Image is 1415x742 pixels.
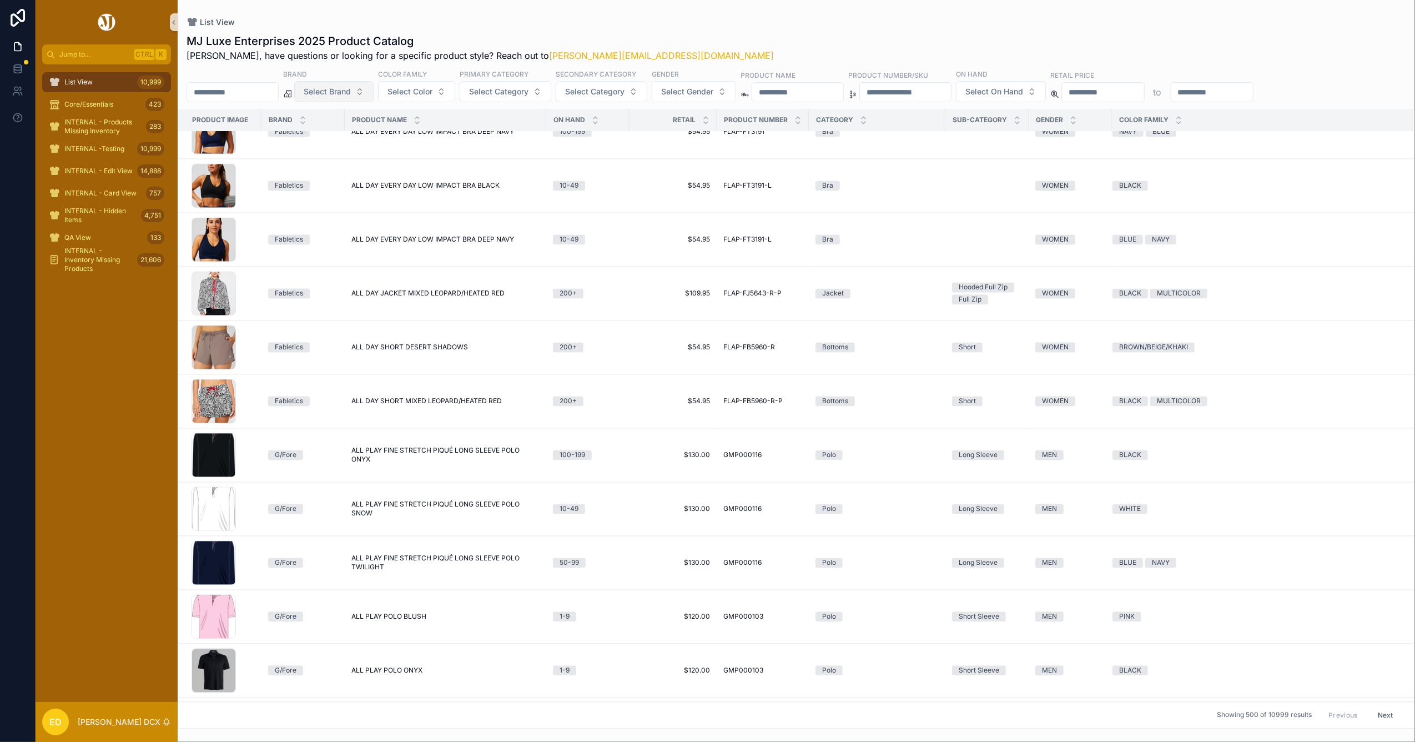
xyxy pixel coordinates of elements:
[636,182,710,190] span: $54.95
[1119,450,1141,460] div: BLACK
[1050,70,1094,80] label: Retail Price
[560,289,577,299] div: 200+
[137,142,164,156] div: 10,999
[275,450,296,460] div: G/Fore
[64,207,137,224] span: INTERNAL - Hidden Items
[64,78,93,87] span: List View
[1042,558,1057,568] div: MEN
[815,343,939,353] a: Bottoms
[351,666,540,675] a: ALL PLAY POLO ONYX
[636,559,710,568] a: $130.00
[815,397,939,407] a: Bottoms
[1035,612,1105,622] a: MEN
[636,128,710,137] span: $54.95
[145,98,164,111] div: 423
[822,127,833,137] div: Bra
[42,183,171,203] a: INTERNAL - Card View757
[64,247,133,273] span: INTERNAL - Inventory Missing Products
[952,612,1022,622] a: Short Sleeve
[959,612,999,622] div: Short Sleeve
[64,189,137,198] span: INTERNAL - Card View
[187,49,774,62] span: [PERSON_NAME], have questions or looking for a specific product style? Reach out to
[1035,558,1105,568] a: MEN
[815,235,939,245] a: Bra
[636,613,710,621] a: $120.00
[42,94,171,114] a: Core/Essentials423
[1042,343,1069,353] div: WOMEN
[96,13,117,31] img: App logo
[351,613,540,621] a: ALL PLAY POLO BLUSH
[815,289,939,299] a: Jacket
[275,289,303,299] div: Fabletics
[636,289,710,298] span: $109.95
[268,181,338,191] a: Fabletics
[553,397,623,407] a: 200+
[723,666,763,675] span: GMP000103
[815,127,939,137] a: Bra
[1035,127,1105,137] a: WOMEN
[42,205,171,225] a: INTERNAL - Hidden Items4,751
[1157,397,1201,407] div: MULTICOLOR
[553,289,623,299] a: 200+
[1042,127,1069,137] div: WOMEN
[275,343,303,353] div: Fabletics
[723,343,802,352] a: FLAP-FB5960-R
[1119,612,1135,622] div: PINK
[848,70,928,80] label: Product Number/SKU
[283,69,307,79] label: Brand
[351,343,540,352] a: ALL DAY SHORT DESERT SHADOWS
[723,182,772,190] span: FLAP-FT3191-L
[351,182,500,190] span: ALL DAY EVERY DAY LOW IMPACT BRA BLACK
[36,64,178,284] div: scrollable content
[1035,666,1105,676] a: MEN
[815,504,939,514] a: Polo
[553,181,623,191] a: 10-49
[724,116,788,125] span: Product Number
[1042,289,1069,299] div: WOMEN
[560,666,570,676] div: 1-9
[1112,235,1400,245] a: BLUENAVY
[816,116,853,125] span: Category
[42,250,171,270] a: INTERNAL - Inventory Missing Products21,606
[1119,235,1136,245] div: BLUE
[723,235,772,244] span: FLAP-FT3191-L
[1035,343,1105,353] a: WOMEN
[636,451,710,460] span: $130.00
[64,167,133,176] span: INTERNAL - Edit View
[275,504,296,514] div: G/Fore
[351,128,514,137] span: ALL DAY EVERY DAY LOW IMPACT BRA DEEP NAVY
[1035,504,1105,514] a: MEN
[275,127,303,137] div: Fabletics
[351,397,502,406] span: ALL DAY SHORT MIXED LEOPARD/HEATED RED
[952,558,1022,568] a: Long Sleeve
[1152,558,1170,568] div: NAVY
[64,144,124,153] span: INTERNAL -Testing
[723,613,802,621] a: GMP000103
[822,504,836,514] div: Polo
[636,235,710,244] span: $54.95
[42,72,171,92] a: List View10,999
[822,450,836,460] div: Polo
[1154,86,1162,99] p: to
[192,116,248,125] span: Product Image
[1119,397,1141,407] div: BLACK
[723,128,764,137] span: FLAP-FT3191
[64,233,91,242] span: QA View
[661,86,713,97] span: Select Gender
[1042,504,1057,514] div: MEN
[1112,397,1400,407] a: BLACKMULTICOLOR
[275,235,303,245] div: Fabletics
[351,235,514,244] span: ALL DAY EVERY DAY LOW IMPACT BRA DEEP NAVY
[636,343,710,352] a: $54.95
[268,504,338,514] a: G/Fore
[469,86,528,97] span: Select Category
[268,289,338,299] a: Fabletics
[553,116,585,125] span: On Hand
[268,612,338,622] a: G/Fore
[1119,558,1136,568] div: BLUE
[351,128,540,137] a: ALL DAY EVERY DAY LOW IMPACT BRA DEEP NAVY
[387,86,432,97] span: Select Color
[42,44,171,64] button: Jump to...CtrlK
[636,397,710,406] a: $54.95
[636,666,710,675] span: $120.00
